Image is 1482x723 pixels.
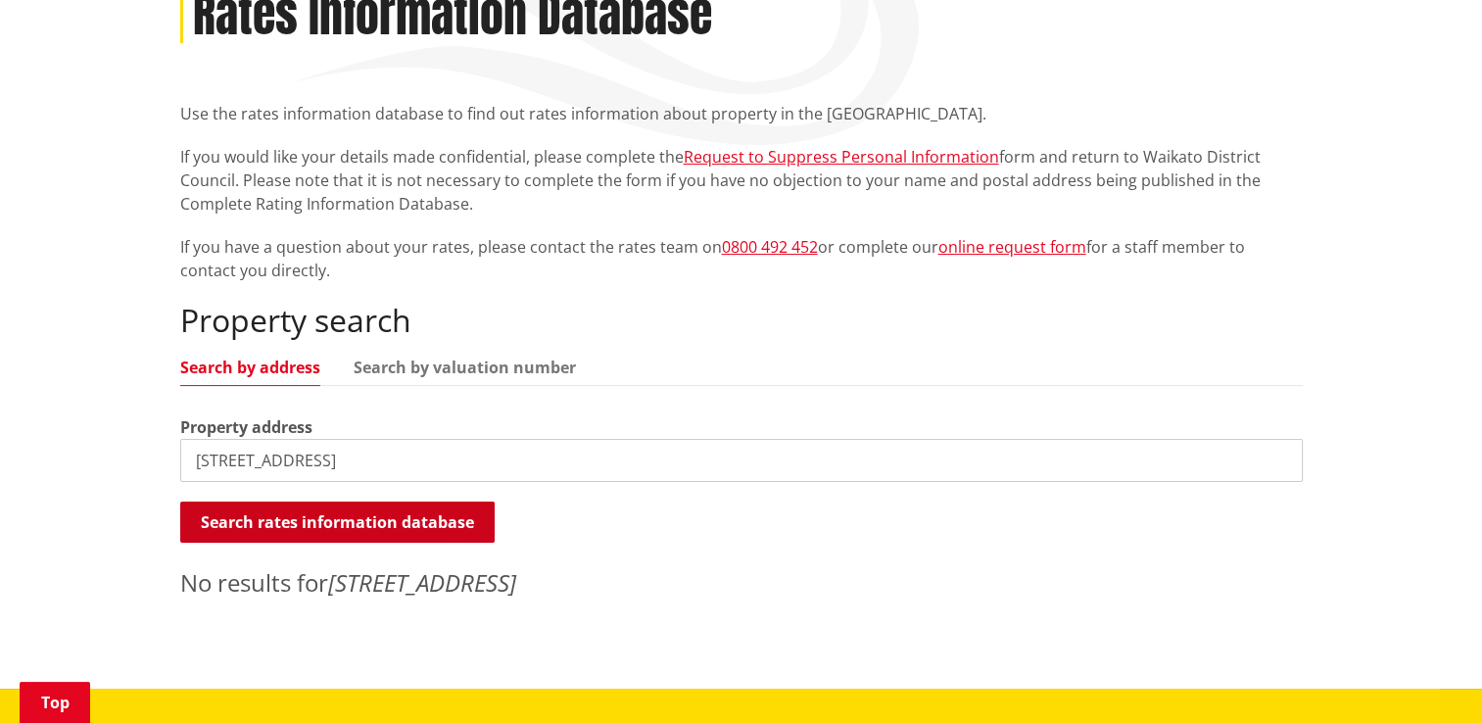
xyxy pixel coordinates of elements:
p: If you have a question about your rates, please contact the rates team on or complete our for a s... [180,235,1303,282]
a: 0800 492 452 [722,236,818,258]
button: Search rates information database [180,502,495,543]
em: [STREET_ADDRESS] [328,566,516,599]
p: Use the rates information database to find out rates information about property in the [GEOGRAPHI... [180,102,1303,125]
a: Top [20,682,90,723]
iframe: Messenger Launcher [1392,641,1462,711]
label: Property address [180,415,312,439]
a: Request to Suppress Personal Information [684,146,999,168]
input: e.g. Duke Street NGARUAWAHIA [180,439,1303,482]
p: If you would like your details made confidential, please complete the form and return to Waikato ... [180,145,1303,216]
p: No results for [180,565,1303,601]
a: Search by valuation number [354,360,576,375]
a: online request form [938,236,1086,258]
a: Search by address [180,360,320,375]
h2: Property search [180,302,1303,339]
